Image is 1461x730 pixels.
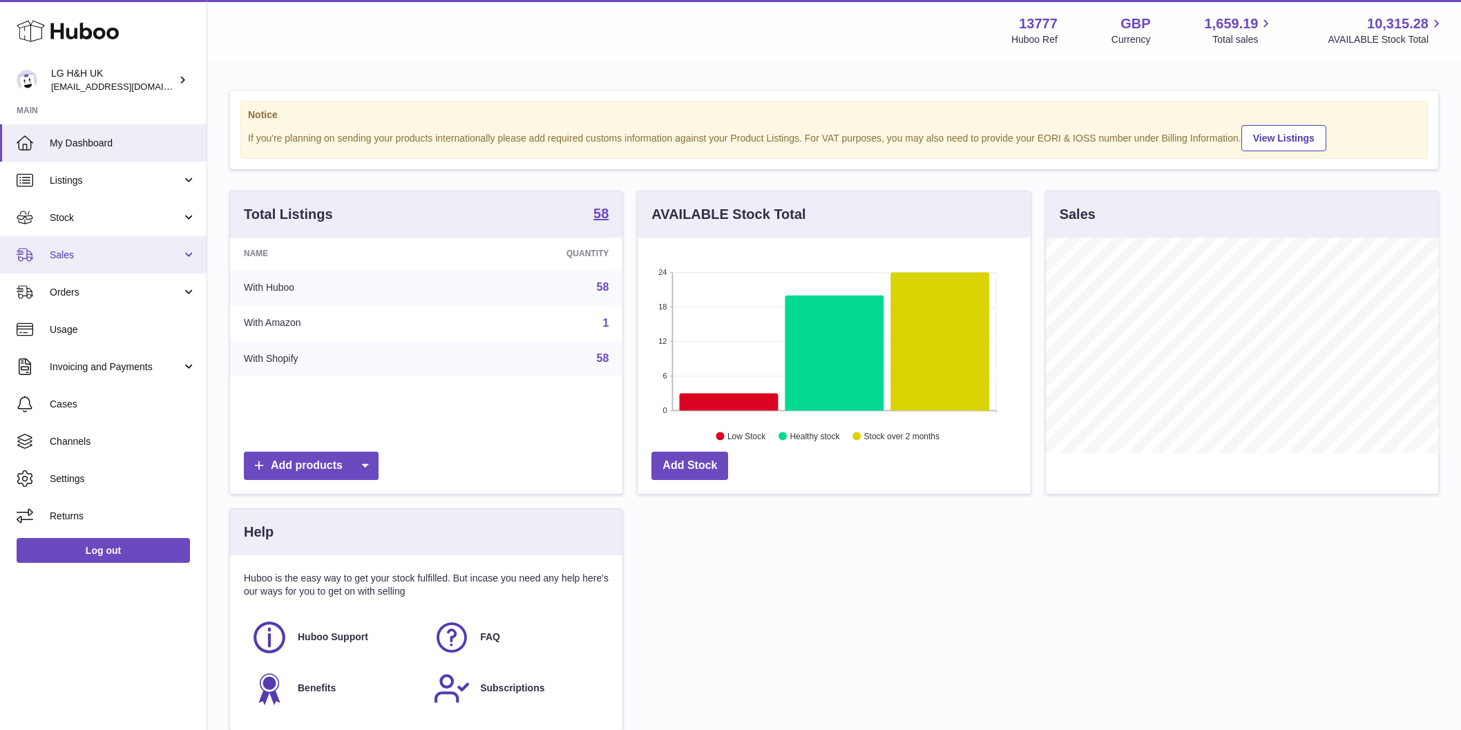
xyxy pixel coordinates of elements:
[433,619,602,656] a: FAQ
[480,631,500,644] span: FAQ
[659,268,667,276] text: 24
[593,206,609,223] a: 58
[651,205,805,224] h3: AVAILABLE Stock Total
[298,631,368,644] span: Huboo Support
[790,432,841,441] text: Healthy stock
[659,337,667,345] text: 12
[244,523,274,541] h3: Help
[230,340,445,376] td: With Shopify
[50,361,182,374] span: Invoicing and Payments
[593,206,609,220] strong: 58
[1367,15,1429,33] span: 10,315.28
[1011,33,1058,46] div: Huboo Ref
[51,67,175,93] div: LG H&H UK
[433,670,602,707] a: Subscriptions
[50,137,196,150] span: My Dashboard
[248,123,1420,151] div: If you're planning on sending your products internationally please add required customs informati...
[1019,15,1058,33] strong: 13777
[480,682,544,695] span: Subscriptions
[1120,15,1150,33] strong: GBP
[230,305,445,341] td: With Amazon
[50,174,182,187] span: Listings
[251,670,419,707] a: Benefits
[244,205,333,224] h3: Total Listings
[1060,205,1096,224] h3: Sales
[248,108,1420,122] strong: Notice
[50,510,196,523] span: Returns
[50,472,196,486] span: Settings
[597,281,609,293] a: 58
[597,352,609,364] a: 58
[663,406,667,414] text: 0
[50,398,196,411] span: Cases
[1328,33,1444,46] span: AVAILABLE Stock Total
[51,81,203,92] span: [EMAIL_ADDRESS][DOMAIN_NAME]
[17,70,37,90] img: veechen@lghnh.co.uk
[1205,15,1259,33] span: 1,659.19
[251,619,419,656] a: Huboo Support
[651,452,728,480] a: Add Stock
[50,211,182,224] span: Stock
[230,238,445,269] th: Name
[727,432,766,441] text: Low Stock
[17,538,190,563] a: Log out
[864,432,939,441] text: Stock over 2 months
[244,572,609,598] p: Huboo is the easy way to get your stock fulfilled. But incase you need any help here's our ways f...
[1212,33,1274,46] span: Total sales
[1205,15,1274,46] a: 1,659.19 Total sales
[50,286,182,299] span: Orders
[445,238,622,269] th: Quantity
[50,435,196,448] span: Channels
[298,682,336,695] span: Benefits
[230,269,445,305] td: With Huboo
[1328,15,1444,46] a: 10,315.28 AVAILABLE Stock Total
[602,317,609,329] a: 1
[659,302,667,311] text: 18
[1111,33,1151,46] div: Currency
[50,323,196,336] span: Usage
[1241,125,1326,151] a: View Listings
[244,452,379,480] a: Add products
[50,249,182,262] span: Sales
[663,372,667,380] text: 6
